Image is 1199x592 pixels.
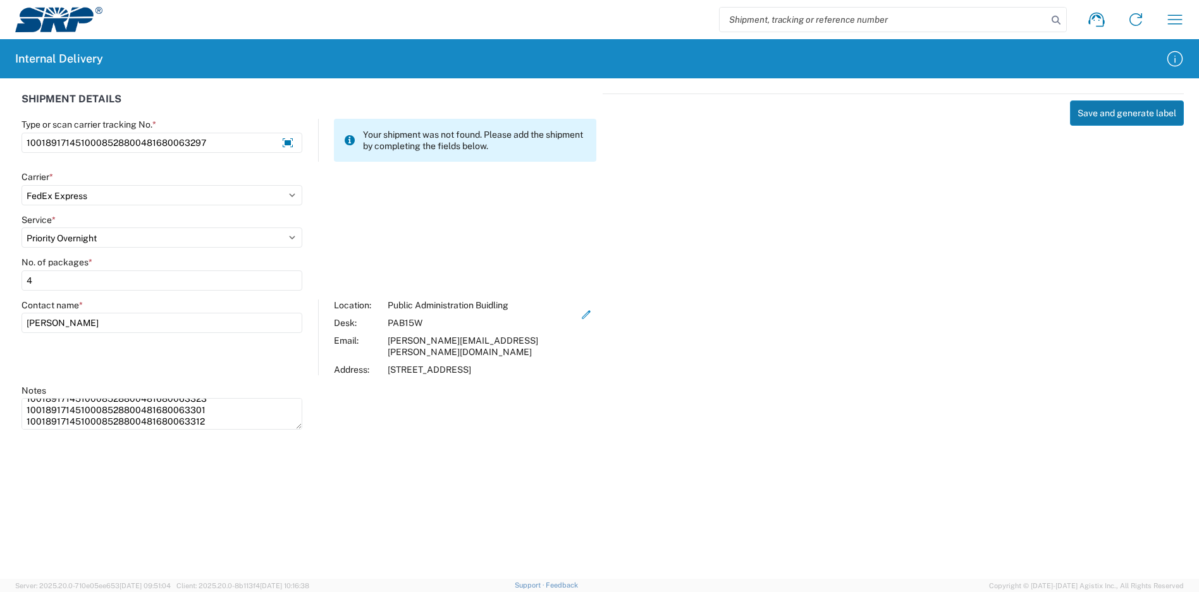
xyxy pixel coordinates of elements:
[22,171,53,183] label: Carrier
[22,119,156,130] label: Type or scan carrier tracking No.
[15,51,103,66] h2: Internal Delivery
[334,317,381,329] div: Desk:
[260,582,309,589] span: [DATE] 10:16:38
[22,257,92,268] label: No. of packages
[388,364,577,375] div: [STREET_ADDRESS]
[1070,100,1184,126] button: Save and generate label
[176,582,309,589] span: Client: 2025.20.0-8b113f4
[388,299,577,311] div: Public Administration Buidling
[388,317,577,329] div: PAB15W
[720,8,1047,32] input: Shipment, tracking or reference number
[334,299,381,311] div: Location:
[22,94,596,119] div: SHIPMENT DETAILS
[15,7,102,32] img: srp
[22,385,46,396] label: Notes
[388,335,577,358] div: [PERSON_NAME][EMAIL_ADDRESS][PERSON_NAME][DOMAIN_NAME]
[363,129,586,152] span: Your shipment was not found. Please add the shipment by completing the fields below.
[22,214,56,226] label: Service
[22,299,83,311] label: Contact name
[515,581,546,589] a: Support
[546,581,578,589] a: Feedback
[15,582,171,589] span: Server: 2025.20.0-710e05ee653
[334,335,381,358] div: Email:
[334,364,381,375] div: Address:
[989,580,1184,591] span: Copyright © [DATE]-[DATE] Agistix Inc., All Rights Reserved
[120,582,171,589] span: [DATE] 09:51:04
